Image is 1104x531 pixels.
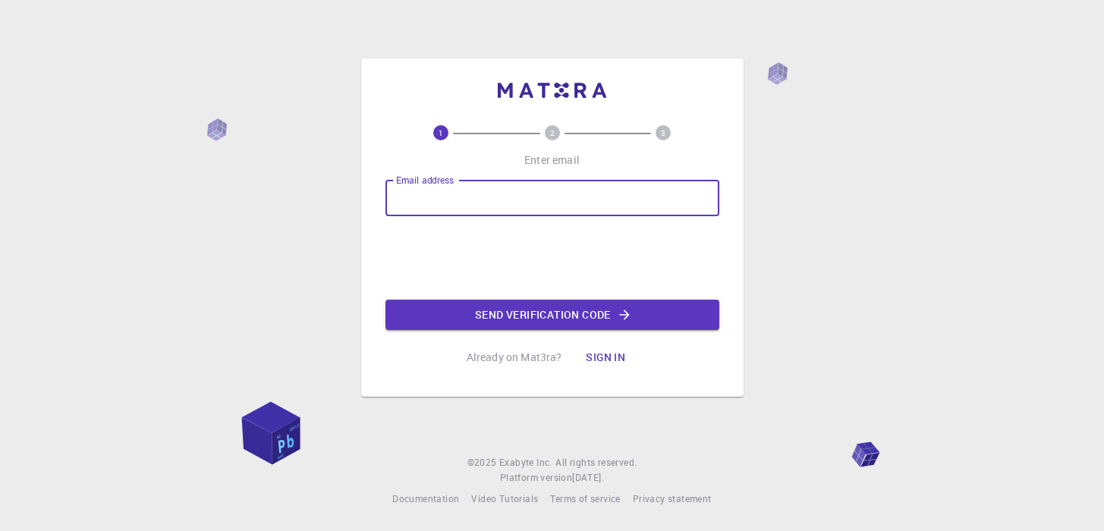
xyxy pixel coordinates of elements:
span: All rights reserved. [555,455,637,470]
span: [DATE] . [572,471,604,483]
span: Exabyte Inc. [499,456,552,468]
span: Platform version [500,470,572,485]
a: [DATE]. [572,470,604,485]
p: Enter email [524,152,580,168]
p: Already on Mat3ra? [467,350,562,365]
text: 1 [439,127,443,138]
span: Terms of service [550,492,620,504]
span: © 2025 [467,455,499,470]
a: Documentation [392,492,459,507]
text: 3 [661,127,665,138]
button: Sign in [574,342,637,372]
a: Video Tutorials [471,492,538,507]
text: 2 [550,127,555,138]
label: Email address [396,174,454,187]
a: Exabyte Inc. [499,455,552,470]
button: Send verification code [385,300,719,330]
a: Terms of service [550,492,620,507]
span: Documentation [392,492,459,504]
span: Video Tutorials [471,492,538,504]
iframe: reCAPTCHA [437,228,668,287]
a: Privacy statement [633,492,712,507]
span: Privacy statement [633,492,712,504]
